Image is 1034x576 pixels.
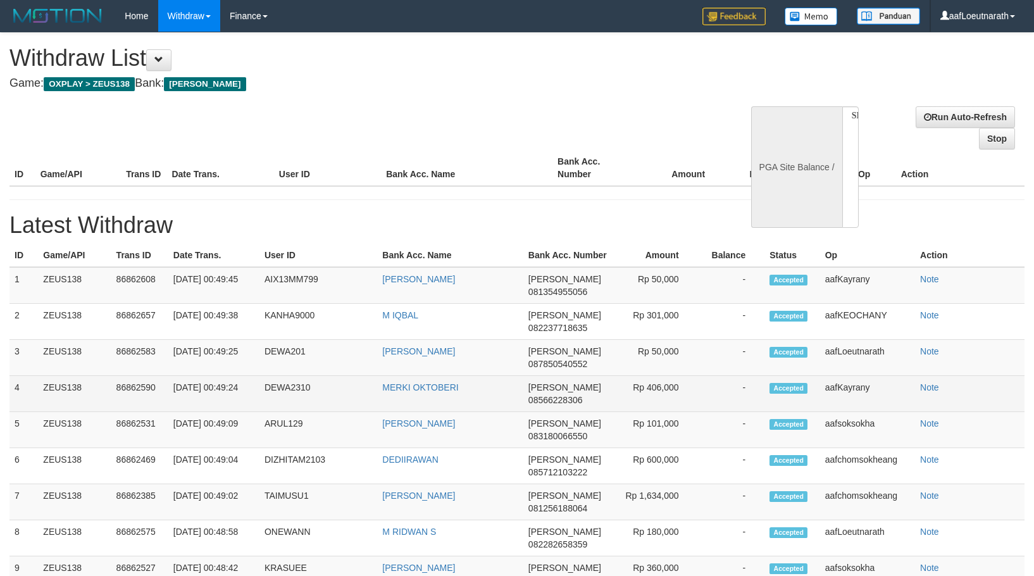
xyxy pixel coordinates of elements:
th: Bank Acc. Name [377,244,523,267]
td: 86862583 [111,340,168,376]
td: 8 [9,520,38,556]
th: Date Trans. [168,244,259,267]
td: ONEWANN [259,520,377,556]
th: Date Trans. [166,150,273,186]
td: ARUL129 [259,412,377,448]
td: 1 [9,267,38,304]
td: 4 [9,376,38,412]
span: OXPLAY > ZEUS138 [44,77,135,91]
td: - [698,376,765,412]
td: - [698,304,765,340]
span: [PERSON_NAME] [528,310,601,320]
td: DEWA2310 [259,376,377,412]
th: ID [9,150,35,186]
a: Note [920,274,939,284]
span: [PERSON_NAME] [528,491,601,501]
td: ZEUS138 [38,304,111,340]
h1: Withdraw List [9,46,676,71]
td: aafKayrany [820,376,915,412]
a: Note [920,527,939,537]
td: ZEUS138 [38,520,111,556]
td: [DATE] 00:49:09 [168,412,259,448]
td: aafKayrany [820,267,915,304]
td: ZEUS138 [38,412,111,448]
span: 082237718635 [528,323,587,333]
td: DIZHITAM2103 [259,448,377,484]
td: 86862575 [111,520,168,556]
td: aafKEOCHANY [820,304,915,340]
td: - [698,412,765,448]
a: MERKI OKTOBERI [382,382,458,392]
a: Note [920,563,939,573]
td: 86862385 [111,484,168,520]
span: [PERSON_NAME] [528,382,601,392]
th: Action [915,244,1025,267]
td: Rp 1,634,000 [619,484,698,520]
th: ID [9,244,38,267]
td: [DATE] 00:49:38 [168,304,259,340]
span: 085712103222 [528,467,587,477]
img: Feedback.jpg [702,8,766,25]
th: Balance [698,244,765,267]
th: Op [853,150,896,186]
td: ZEUS138 [38,376,111,412]
th: Op [820,244,915,267]
img: panduan.png [857,8,920,25]
h1: Latest Withdraw [9,213,1025,238]
th: Status [764,244,819,267]
a: M IQBAL [382,310,418,320]
td: 7 [9,484,38,520]
span: Accepted [769,563,807,574]
a: Note [920,491,939,501]
span: 082282658359 [528,539,587,549]
span: 087850540552 [528,359,587,369]
td: - [698,267,765,304]
td: 86862531 [111,412,168,448]
span: Accepted [769,275,807,285]
img: MOTION_logo.png [9,6,106,25]
div: PGA Site Balance / [751,106,842,228]
a: [PERSON_NAME] [382,346,455,356]
td: 3 [9,340,38,376]
th: Balance [724,150,802,186]
td: - [698,340,765,376]
a: Note [920,382,939,392]
td: DEWA201 [259,340,377,376]
span: 083180066550 [528,431,587,441]
td: 5 [9,412,38,448]
a: Stop [979,128,1015,149]
td: Rp 180,000 [619,520,698,556]
span: Accepted [769,311,807,322]
td: 2 [9,304,38,340]
td: - [698,484,765,520]
th: Bank Acc. Name [381,150,552,186]
td: ZEUS138 [38,484,111,520]
th: Bank Acc. Number [552,150,638,186]
a: [PERSON_NAME] [382,491,455,501]
a: [PERSON_NAME] [382,418,455,429]
th: Game/API [35,150,121,186]
span: 081256188064 [528,503,587,513]
a: Note [920,454,939,465]
td: Rp 406,000 [619,376,698,412]
a: Note [920,346,939,356]
img: Button%20Memo.svg [785,8,838,25]
td: aafchomsokheang [820,484,915,520]
span: Accepted [769,455,807,466]
span: 08566228306 [528,395,583,405]
td: Rp 50,000 [619,340,698,376]
a: Note [920,418,939,429]
td: 86862469 [111,448,168,484]
th: Bank Acc. Number [523,244,619,267]
a: DEDIIRAWAN [382,454,438,465]
span: Accepted [769,419,807,430]
td: 86862590 [111,376,168,412]
a: [PERSON_NAME] [382,563,455,573]
th: Action [896,150,1025,186]
th: Amount [619,244,698,267]
a: Run Auto-Refresh [916,106,1015,128]
span: [PERSON_NAME] [164,77,246,91]
td: Rp 50,000 [619,267,698,304]
span: [PERSON_NAME] [528,563,601,573]
td: TAIMUSU1 [259,484,377,520]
